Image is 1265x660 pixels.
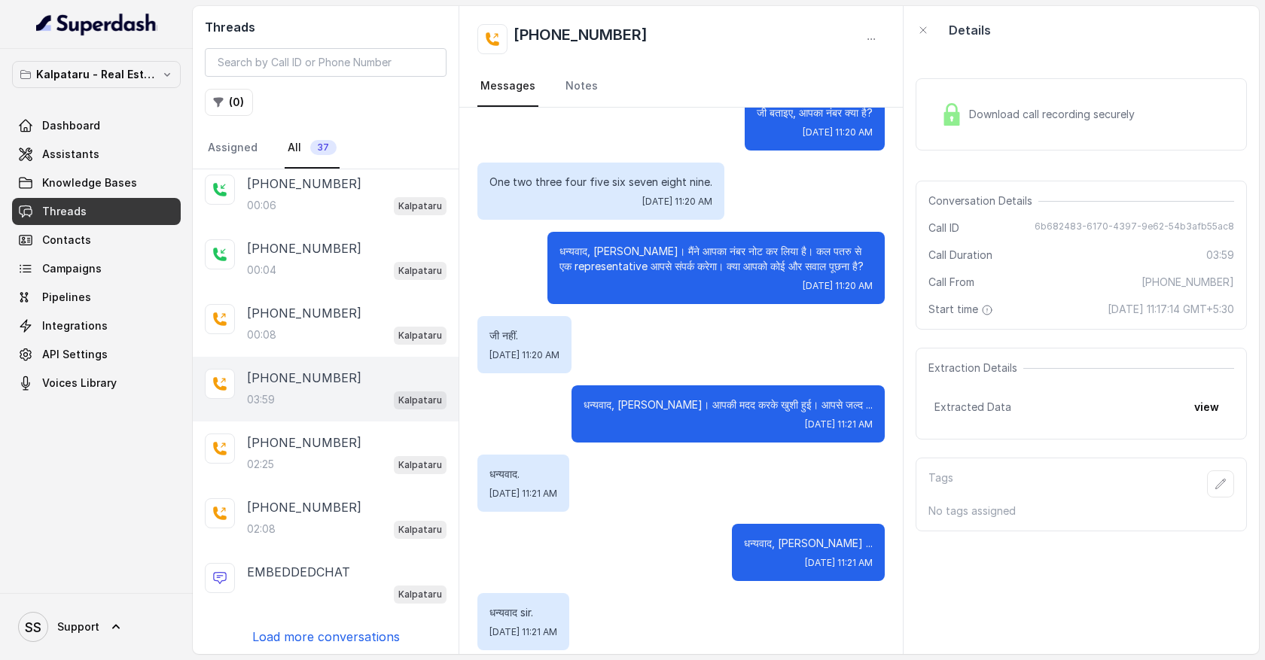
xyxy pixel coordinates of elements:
[36,12,157,36] img: light.svg
[247,522,276,537] p: 02:08
[247,498,361,516] p: [PHONE_NUMBER]
[42,318,108,333] span: Integrations
[928,470,953,497] p: Tags
[757,105,873,120] p: जी बताइए, आपका नंबर क्या है?
[398,522,442,537] p: Kalpataru
[398,199,442,214] p: Kalpataru
[205,18,447,36] h2: Threads
[42,290,91,305] span: Pipelines
[42,118,100,133] span: Dashboard
[42,261,102,276] span: Campaigns
[12,227,181,254] a: Contacts
[398,393,442,408] p: Kalpataru
[247,263,276,278] p: 00:04
[205,48,447,77] input: Search by Call ID or Phone Number
[562,66,601,107] a: Notes
[205,128,447,169] nav: Tabs
[205,89,253,116] button: (0)
[42,376,117,391] span: Voices Library
[12,284,181,311] a: Pipelines
[247,175,361,193] p: [PHONE_NUMBER]
[205,128,261,169] a: Assigned
[928,275,974,290] span: Call From
[514,24,648,54] h2: [PHONE_NUMBER]
[559,244,873,274] p: धन्यवाद, [PERSON_NAME]। मैंने आपका नंबर नोट कर लिया है। कल पतरु से एक representative आपसे संपर्क ...
[12,312,181,339] a: Integrations
[247,433,361,452] p: [PHONE_NUMBER]
[247,198,276,213] p: 00:06
[489,488,557,500] span: [DATE] 11:21 AM
[928,193,1038,208] span: Conversation Details
[12,61,181,88] button: Kalpataru - Real Estate
[1142,275,1234,290] span: [PHONE_NUMBER]
[969,107,1141,122] span: Download call recording securely
[744,536,873,551] p: धन्यवाद, [PERSON_NAME] ...
[42,204,87,219] span: Threads
[584,397,873,412] p: धन्यवाद, [PERSON_NAME]। आपकी मदद करके खुशी हुई। आपसे जल्द ...
[398,587,442,602] p: Kalpataru
[1206,248,1234,263] span: 03:59
[1108,302,1234,317] span: [DATE] 11:17:14 GMT+5:30
[1035,221,1234,236] span: 6b682483-6170-4397-9e62-54b3afb55ac8
[934,400,1011,415] span: Extracted Data
[489,626,557,638] span: [DATE] 11:21 AM
[489,467,557,482] p: धन्यवाद.
[398,263,442,278] p: Kalpataru
[42,147,99,162] span: Assistants
[928,360,1023,376] span: Extraction Details
[247,457,274,472] p: 02:25
[247,304,361,322] p: [PHONE_NUMBER]
[12,341,181,368] a: API Settings
[12,112,181,139] a: Dashboard
[398,458,442,473] p: Kalpataru
[489,605,557,620] p: धन्यवाद sir.
[805,418,873,430] span: [DATE] 11:21 AM
[247,327,276,342] p: 00:08
[310,140,337,155] span: 37
[928,302,996,317] span: Start time
[42,347,108,362] span: API Settings
[247,369,361,387] p: [PHONE_NUMBER]
[12,169,181,196] a: Knowledge Bases
[12,198,181,225] a: Threads
[12,255,181,282] a: Campaigns
[398,328,442,343] p: Kalpataru
[489,349,559,361] span: [DATE] 11:20 AM
[36,65,157,84] p: Kalpataru - Real Estate
[477,66,538,107] a: Messages
[1185,394,1228,421] button: view
[42,233,91,248] span: Contacts
[803,126,873,138] span: [DATE] 11:20 AM
[12,370,181,397] a: Voices Library
[247,239,361,257] p: [PHONE_NUMBER]
[940,103,963,126] img: Lock Icon
[805,557,873,569] span: [DATE] 11:21 AM
[12,141,181,168] a: Assistants
[42,175,137,190] span: Knowledge Bases
[247,392,275,407] p: 03:59
[247,563,350,581] p: EMBEDDEDCHAT
[477,66,885,107] nav: Tabs
[928,503,1234,519] p: No tags assigned
[489,175,712,190] p: One two three four five six seven eight nine.
[285,128,340,169] a: All37
[252,628,400,646] p: Load more conversations
[57,619,99,634] span: Support
[25,619,41,635] text: SS
[642,196,712,208] span: [DATE] 11:20 AM
[803,280,873,292] span: [DATE] 11:20 AM
[949,21,991,39] p: Details
[928,221,959,236] span: Call ID
[489,328,559,343] p: जी नहीं.
[928,248,992,263] span: Call Duration
[12,606,181,648] a: Support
